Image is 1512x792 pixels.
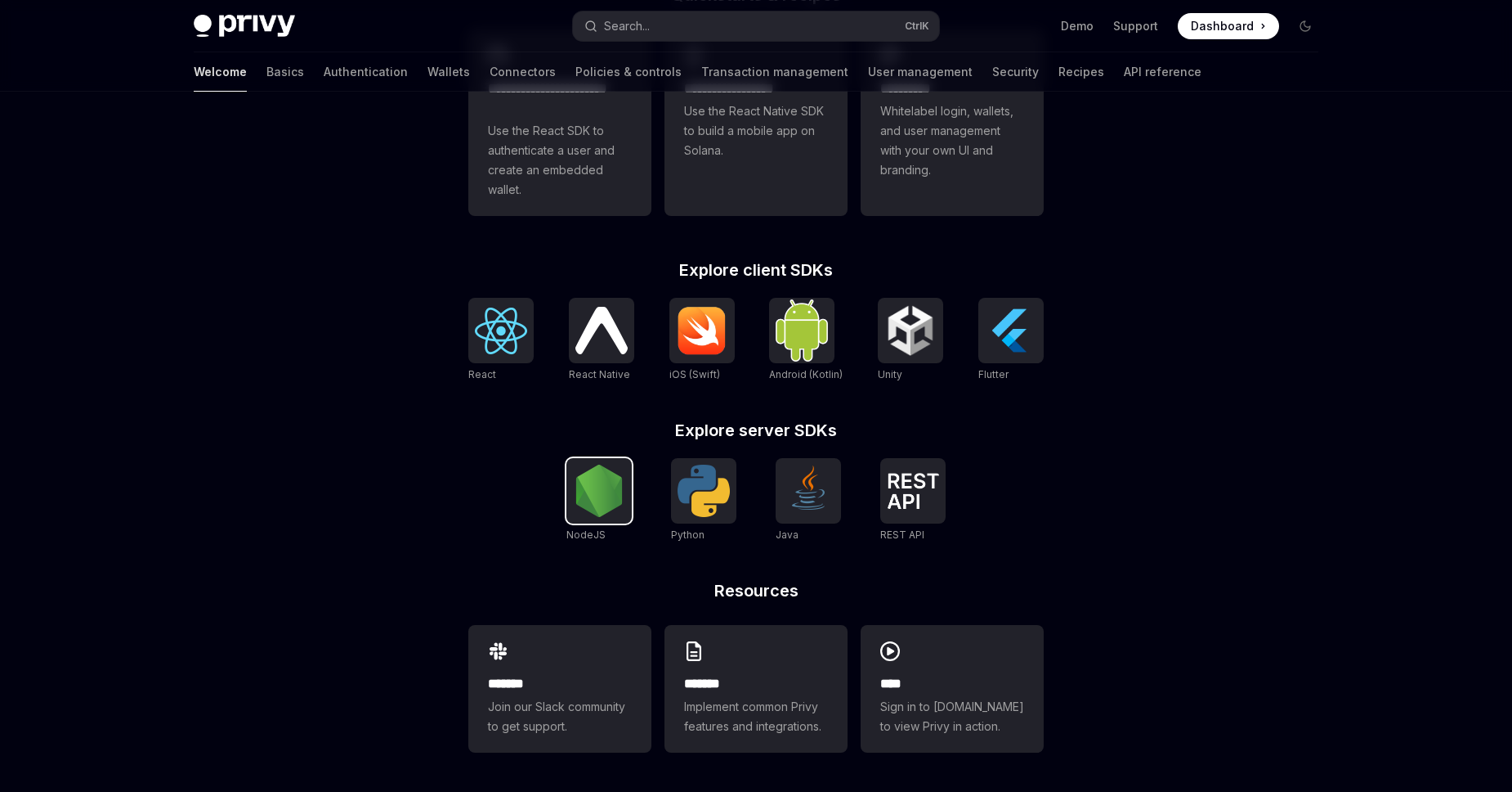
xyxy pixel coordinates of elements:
a: Support [1113,18,1158,34]
a: **** **** **** ***Use the React Native SDK to build a mobile app on Solana. [664,29,848,216]
a: REST APIREST API [880,458,946,543]
a: Policies & controls [575,52,682,92]
span: Implement common Privy features and integrations. [684,697,828,736]
img: dark logo [194,15,295,38]
span: REST API [880,529,924,541]
a: Authentication [324,52,408,92]
a: **** *****Whitelabel login, wallets, and user management with your own UI and branding. [861,29,1044,216]
span: React [468,368,496,380]
a: JavaJava [776,458,841,543]
button: Open search [573,11,939,41]
a: Welcome [194,52,247,92]
img: NodeJS [573,465,625,517]
a: Transaction management [701,52,848,92]
span: Python [671,529,705,541]
a: Connectors [490,52,556,92]
button: Toggle dark mode [1292,13,1318,39]
a: PythonPython [671,458,736,543]
span: Android (Kotlin) [769,368,843,380]
span: Whitelabel login, wallets, and user management with your own UI and branding. [880,101,1024,180]
h2: Explore client SDKs [468,262,1044,278]
span: React Native [569,368,630,380]
a: React NativeReact Native [569,298,634,383]
a: ReactReact [468,298,534,383]
span: Use the React SDK to authenticate a user and create an embedded wallet. [488,121,632,200]
span: Flutter [978,368,1009,380]
span: Ctrl K [905,20,929,33]
a: User management [868,52,973,92]
a: Basics [266,52,304,92]
span: Join our Slack community to get support. [488,697,632,736]
img: Unity [884,304,937,357]
span: Java [776,529,798,541]
a: **** **Implement common Privy features and integrations. [664,625,848,753]
a: NodeJSNodeJS [566,458,632,543]
a: Recipes [1058,52,1104,92]
a: iOS (Swift)iOS (Swift) [669,298,735,383]
img: Android (Kotlin) [776,299,828,361]
img: Python [678,465,730,517]
a: Security [992,52,1039,92]
span: NodeJS [566,529,606,541]
img: REST API [887,473,939,509]
span: Use the React Native SDK to build a mobile app on Solana. [684,101,828,160]
img: Java [782,465,834,517]
span: Unity [878,368,902,380]
a: Demo [1061,18,1094,34]
span: Sign in to [DOMAIN_NAME] to view Privy in action. [880,697,1024,736]
img: React [475,308,527,354]
span: Dashboard [1191,18,1254,34]
img: iOS (Swift) [676,306,728,355]
a: FlutterFlutter [978,298,1044,383]
img: Flutter [985,304,1037,357]
a: Android (Kotlin)Android (Kotlin) [769,298,843,383]
a: API reference [1124,52,1201,92]
a: UnityUnity [878,298,943,383]
img: React Native [575,307,628,353]
h2: Resources [468,583,1044,599]
a: Dashboard [1178,13,1279,39]
span: iOS (Swift) [669,368,720,380]
div: Search... [604,16,650,36]
h2: Explore server SDKs [468,422,1044,439]
a: **** **Join our Slack community to get support. [468,625,651,753]
a: ****Sign in to [DOMAIN_NAME] to view Privy in action. [861,625,1044,753]
a: Wallets [427,52,470,92]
